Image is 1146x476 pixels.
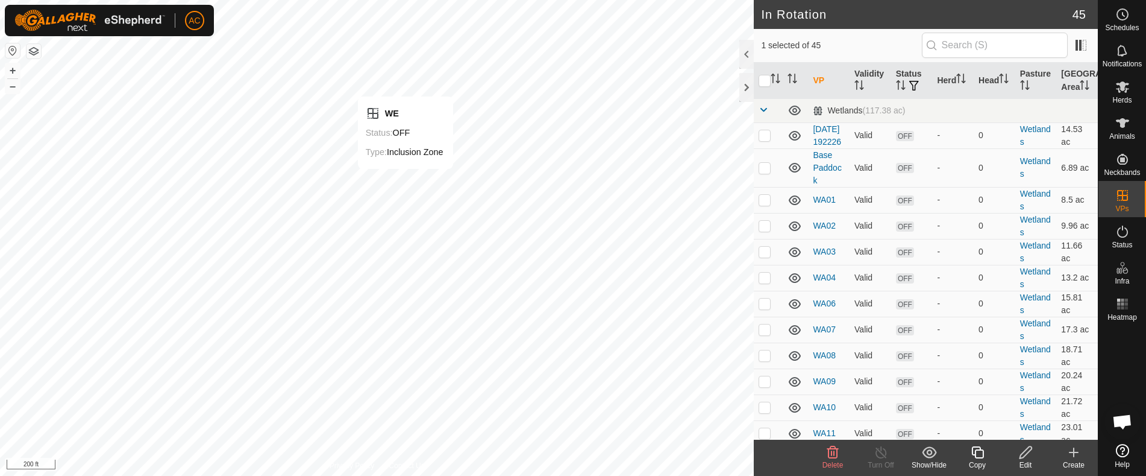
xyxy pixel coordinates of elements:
[5,43,20,58] button: Reset Map
[896,351,914,361] span: OFF
[366,106,443,121] div: WE
[974,239,1015,265] td: 0
[850,420,891,446] td: Valid
[27,44,41,59] button: Map Layers
[1109,133,1135,140] span: Animals
[1115,278,1129,285] span: Infra
[974,343,1015,369] td: 0
[1056,369,1098,395] td: 20.24 ac
[5,63,20,78] button: +
[857,460,905,471] div: Turn Off
[1098,439,1146,473] a: Help
[771,75,780,85] p-sorticon: Activate to sort
[854,82,864,92] p-sorticon: Activate to sort
[850,343,891,369] td: Valid
[813,150,841,185] a: Base Paddock
[974,213,1015,239] td: 0
[1020,82,1030,92] p-sorticon: Activate to sort
[896,247,914,258] span: OFF
[366,128,393,138] label: Status:
[937,162,969,174] div: -
[366,145,443,159] div: Inclusion Zone
[761,7,1072,22] h2: In Rotation
[1104,169,1140,176] span: Neckbands
[1020,215,1051,237] a: Wetlands
[1072,5,1086,24] span: 45
[1112,97,1132,104] span: Herds
[850,239,891,265] td: Valid
[389,460,424,471] a: Contact Us
[1056,291,1098,317] td: 15.81 ac
[1107,314,1137,321] span: Heatmap
[937,349,969,362] div: -
[1056,395,1098,420] td: 21.72 ac
[974,122,1015,148] td: 0
[850,265,891,291] td: Valid
[896,429,914,439] span: OFF
[813,221,836,230] a: WA02
[1080,82,1089,92] p-sorticon: Activate to sort
[891,63,933,99] th: Status
[1056,239,1098,265] td: 11.66 ac
[14,10,165,31] img: Gallagher Logo
[1020,241,1051,263] a: Wetlands
[937,375,969,388] div: -
[813,195,836,205] a: WA01
[813,428,836,438] a: WA11
[974,63,1015,99] th: Head
[1112,241,1132,249] span: Status
[974,395,1015,420] td: 0
[1020,319,1051,341] a: Wetlands
[974,420,1015,446] td: 0
[850,395,891,420] td: Valid
[1056,187,1098,213] td: 8.5 ac
[937,323,969,336] div: -
[850,122,891,148] td: Valid
[1056,317,1098,343] td: 17.3 ac
[1020,293,1051,315] a: Wetlands
[974,265,1015,291] td: 0
[922,33,1068,58] input: Search (S)
[787,75,797,85] p-sorticon: Activate to sort
[953,460,1001,471] div: Copy
[330,460,375,471] a: Privacy Policy
[937,401,969,414] div: -
[896,325,914,335] span: OFF
[813,247,836,256] a: WA03
[808,63,850,99] th: VP
[896,163,914,173] span: OFF
[813,376,836,386] a: WA09
[896,403,914,413] span: OFF
[896,195,914,206] span: OFF
[1056,148,1098,187] td: 6.89 ac
[822,461,844,469] span: Delete
[850,213,891,239] td: Valid
[1020,344,1051,367] a: Wetlands
[1015,63,1057,99] th: Pasture
[850,291,891,317] td: Valid
[1103,60,1142,68] span: Notifications
[850,369,891,395] td: Valid
[1056,213,1098,239] td: 9.96 ac
[1020,189,1051,211] a: Wetlands
[937,220,969,232] div: -
[189,14,200,27] span: AC
[974,187,1015,213] td: 0
[5,79,20,94] button: –
[850,317,891,343] td: Valid
[1056,343,1098,369] td: 18.71 ac
[1020,396,1051,419] a: Wetlands
[1020,370,1051,393] a: Wetlands
[850,187,891,213] td: Valid
[1056,63,1098,99] th: [GEOGRAPHIC_DATA] Area
[1115,461,1130,468] span: Help
[1056,265,1098,291] td: 13.2 ac
[813,273,836,282] a: WA04
[813,106,905,116] div: Wetlands
[956,75,966,85] p-sorticon: Activate to sort
[937,194,969,206] div: -
[896,299,914,309] span: OFF
[761,39,921,52] span: 1 selected of 45
[1104,404,1141,440] a: Open chat
[813,124,841,147] a: [DATE] 192226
